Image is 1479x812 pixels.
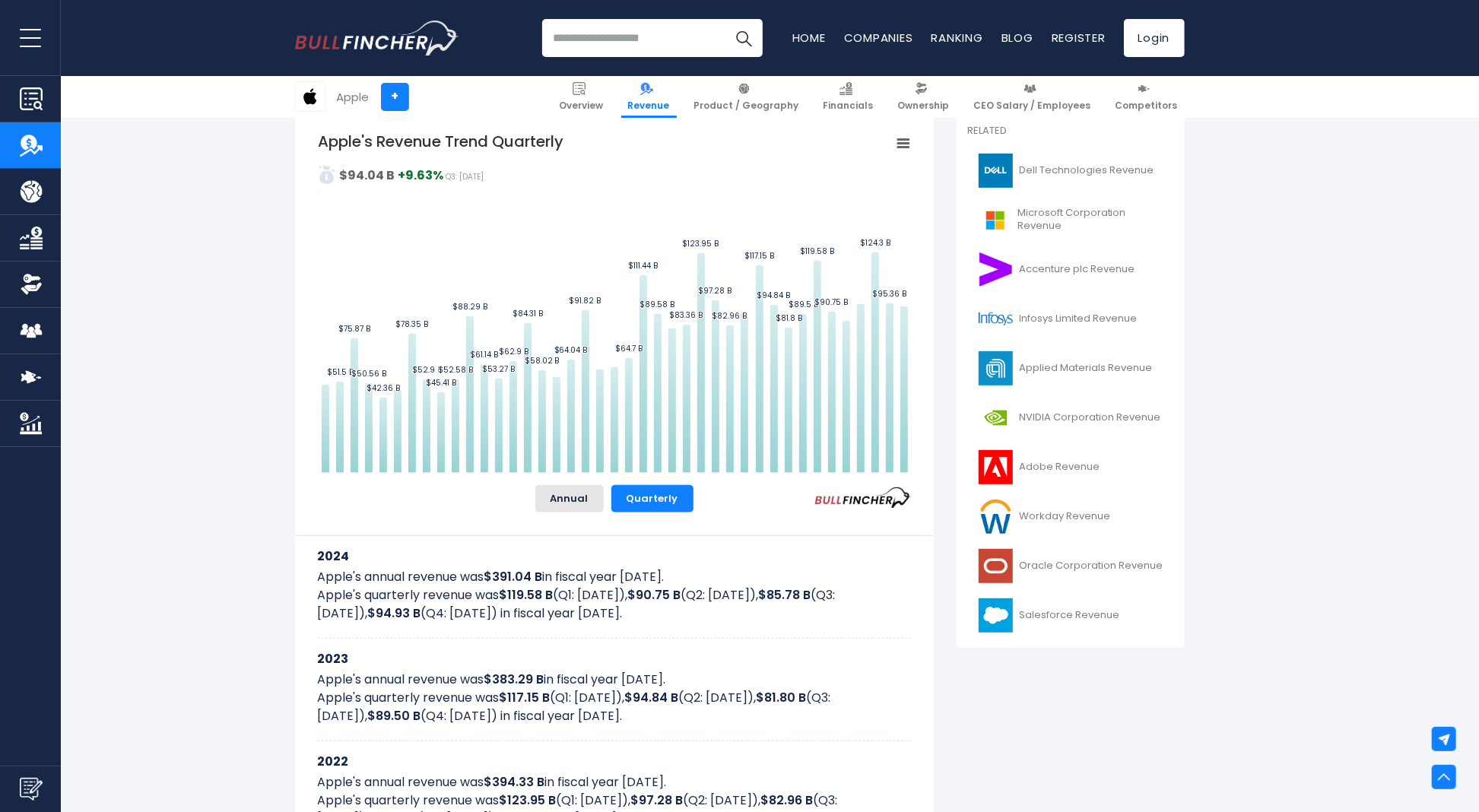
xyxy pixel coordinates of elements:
[295,21,459,56] a: Go to homepage
[318,752,911,771] h3: 2022
[977,154,1015,188] img: DELL logo
[351,368,386,379] text: $50.56 B
[977,450,1015,484] img: ADBE logo
[500,689,551,706] b: $117.15 B
[337,88,370,106] div: Apple
[318,547,911,566] h3: 2024
[977,203,1013,237] img: MSFT logo
[687,76,806,118] a: Product / Geography
[968,347,1173,389] a: Applied Materials Revenue
[817,76,881,118] a: Financials
[512,308,542,319] text: $84.31 B
[792,30,826,46] a: Home
[326,366,353,378] text: $51.5 B
[977,351,1015,385] img: AMAT logo
[744,250,774,262] text: $117.15 B
[844,30,913,46] a: Companies
[628,260,658,271] text: $111.44 B
[977,302,1015,336] img: INFY logo
[296,82,325,111] img: AAPL logo
[977,549,1015,583] img: ORCL logo
[484,671,544,688] b: $383.29 B
[932,30,983,46] a: Ranking
[366,382,399,394] text: $42.36 B
[425,377,455,389] text: $45.41 B
[500,791,557,809] b: $123.95 B
[498,346,528,357] text: $62.9 B
[891,76,957,118] a: Ownership
[968,446,1173,488] a: Adobe Revenue
[1116,100,1178,112] span: Competitors
[484,568,543,585] b: $391.04 B
[398,167,443,184] strong: +9.63%
[628,100,670,112] span: Revenue
[977,598,1015,633] img: CRM logo
[318,649,911,668] h3: 2023
[757,689,807,706] b: $81.80 B
[553,76,611,118] a: Overview
[1109,76,1185,118] a: Competitors
[318,568,911,586] p: Apple's annual revenue was in fiscal year [DATE].
[977,401,1015,435] img: NVDA logo
[1124,19,1185,57] a: Login
[725,19,763,57] button: Search
[872,288,906,300] text: $95.36 B
[968,199,1173,241] a: Microsoft Corporation Revenue
[318,586,911,623] p: Apple's quarterly revenue was (Q1: [DATE]), (Q2: [DATE]), (Q3: [DATE]), (Q4: [DATE]) in fiscal ye...
[968,298,1173,340] a: Infosys Limited Revenue
[611,485,693,512] button: Quarterly
[615,343,643,354] text: $64.7 B
[621,76,677,118] a: Revenue
[340,167,395,184] strong: $94.04 B
[968,125,1173,138] p: Related
[1001,30,1033,46] a: Blog
[535,485,604,512] button: Annual
[554,344,587,356] text: $64.04 B
[318,131,563,152] tspan: Apple's Revenue Trend Quarterly
[968,397,1173,439] a: NVIDIA Corporation Revenue
[824,100,874,112] span: Financials
[759,586,811,604] b: $85.78 B
[814,297,848,308] text: $90.75 B
[569,295,601,306] text: $91.82 B
[470,349,498,360] text: $61.14 B
[20,273,43,296] img: Ownership
[628,586,681,604] b: $90.75 B
[318,689,911,725] p: Apple's quarterly revenue was (Q1: [DATE]), (Q2: [DATE]), (Q3: [DATE]), (Q4: [DATE]) in fiscal ye...
[968,249,1173,290] a: Accenture plc Revenue
[295,21,459,56] img: Bullfincher logo
[974,100,1091,112] span: CEO Salary / Employees
[452,301,487,312] text: $88.29 B
[712,310,747,322] text: $82.96 B
[484,773,545,791] b: $394.33 B
[560,100,604,112] span: Overview
[761,791,814,809] b: $82.96 B
[757,290,790,301] text: $94.84 B
[800,246,834,257] text: $119.58 B
[968,545,1173,587] a: Oracle Corporation Revenue
[669,309,703,321] text: $83.36 B
[318,773,911,791] p: Apple's annual revenue was in fiscal year [DATE].
[411,364,441,376] text: $52.9 B
[977,500,1015,534] img: WDAY logo
[437,364,472,376] text: $52.58 B
[625,689,679,706] b: $94.84 B
[368,604,421,622] b: $94.93 B
[788,299,817,310] text: $89.5 B
[977,252,1015,287] img: ACN logo
[631,791,684,809] b: $97.28 B
[968,496,1173,538] a: Workday Revenue
[395,319,428,330] text: $78.35 B
[368,707,421,725] b: $89.50 B
[860,237,890,249] text: $124.3 B
[318,131,911,473] svg: Apple's Revenue Trend Quarterly
[524,355,559,366] text: $58.02 B
[381,83,409,111] a: +
[446,171,484,182] span: Q3: [DATE]
[898,100,950,112] span: Ownership
[318,166,336,184] img: sdcsa
[500,586,554,604] b: $119.58 B
[694,100,799,112] span: Product / Geography
[968,150,1173,192] a: Dell Technologies Revenue
[318,671,911,689] p: Apple's annual revenue was in fiscal year [DATE].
